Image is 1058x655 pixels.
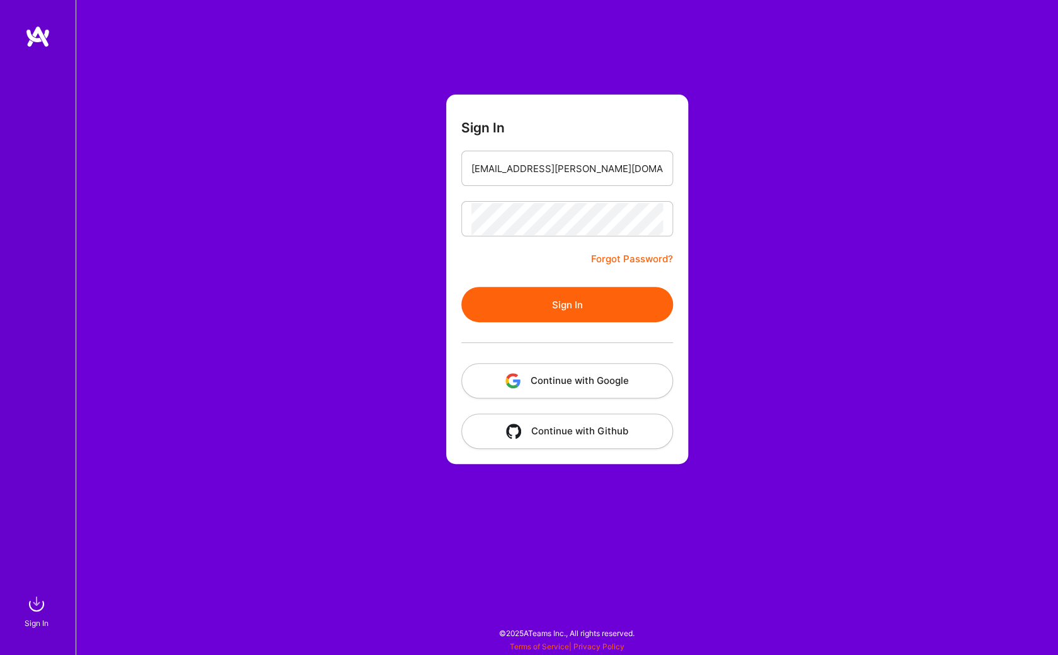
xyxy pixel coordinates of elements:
[510,642,569,651] a: Terms of Service
[506,424,521,439] img: icon
[471,153,663,185] input: Email...
[461,414,673,449] button: Continue with Github
[76,617,1058,649] div: © 2025 ATeams Inc., All rights reserved.
[461,363,673,398] button: Continue with Google
[25,25,50,48] img: logo
[505,373,520,388] img: icon
[26,591,49,630] a: sign inSign In
[573,642,624,651] a: Privacy Policy
[24,591,49,617] img: sign in
[461,287,673,322] button: Sign In
[591,252,673,267] a: Forgot Password?
[461,120,505,136] h3: Sign In
[25,617,49,630] div: Sign In
[510,642,624,651] span: |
